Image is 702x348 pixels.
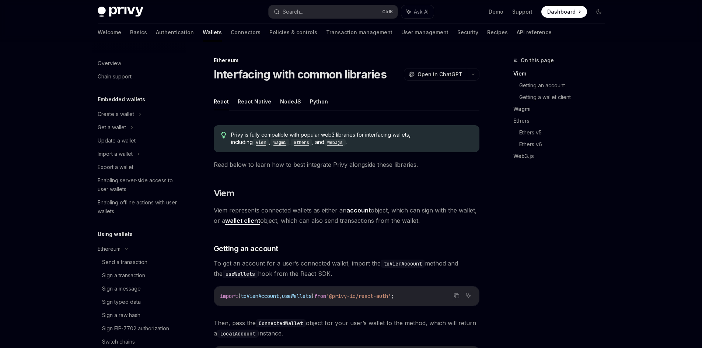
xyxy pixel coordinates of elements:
[519,138,611,150] a: Ethers v6
[214,318,479,338] span: Then, pass the object for your user’s wallet to the method, which will return a instance.
[512,8,532,15] a: Support
[214,258,479,279] span: To get an account for a user’s connected wallet, import the method and the hook from the React SDK.
[401,24,448,41] a: User management
[326,293,391,299] span: '@privy-io/react-auth'
[291,139,312,146] code: ethers
[203,24,222,41] a: Wallets
[98,110,134,119] div: Create a wallet
[92,57,186,70] a: Overview
[102,324,169,333] div: Sign EIP-7702 authorization
[98,7,143,17] img: dark logo
[452,291,461,300] button: Copy the contents from the code block
[214,57,479,64] div: Ethereum
[92,282,186,295] a: Sign a message
[280,93,301,110] button: NodeJS
[225,217,260,225] a: wallet client
[513,115,611,127] a: Ethers
[98,95,145,104] h5: Embedded wallets
[223,270,258,278] code: useWallets
[489,8,503,15] a: Demo
[92,161,186,174] a: Export a wallet
[92,256,186,269] a: Send a transaction
[291,139,312,145] a: ethers
[98,136,136,145] div: Update a wallet
[382,9,393,15] span: Ctrl K
[269,5,398,18] button: Search...CtrlK
[513,68,611,80] a: Viem
[156,24,194,41] a: Authentication
[130,24,147,41] a: Basics
[346,207,371,214] a: account
[513,103,611,115] a: Wagmi
[404,68,467,81] button: Open in ChatGPT
[98,245,121,253] div: Ethereum
[214,187,235,199] span: Viem
[256,319,306,327] code: ConnectedWallet
[214,93,229,110] button: React
[225,217,260,224] strong: wallet client
[102,284,141,293] div: Sign a message
[92,174,186,196] a: Enabling server-side access to user wallets
[283,7,303,16] div: Search...
[381,260,425,268] code: toViemAccount
[519,80,611,91] a: Getting an account
[98,59,121,68] div: Overview
[231,131,472,146] span: Privy is fully compatible with popular web3 libraries for interfacing wallets, including , , , and .
[314,293,326,299] span: from
[220,293,238,299] span: import
[487,24,508,41] a: Recipes
[464,291,473,300] button: Ask AI
[517,24,552,41] a: API reference
[324,139,346,146] code: web3js
[214,243,278,254] span: Getting an account
[98,198,182,216] div: Enabling offline actions with user wallets
[102,337,135,346] div: Switch chains
[282,293,311,299] span: useWallets
[231,24,261,41] a: Connectors
[214,68,387,81] h1: Interfacing with common libraries
[92,295,186,309] a: Sign typed data
[457,24,478,41] a: Security
[279,293,282,299] span: ,
[238,293,241,299] span: {
[513,150,611,162] a: Web3.js
[92,322,186,335] a: Sign EIP-7702 authorization
[92,269,186,282] a: Sign a transaction
[102,271,145,280] div: Sign a transaction
[593,6,605,18] button: Toggle dark mode
[217,330,258,338] code: LocalAccount
[98,176,182,194] div: Enabling server-side access to user wallets
[310,93,328,110] button: Python
[92,196,186,218] a: Enabling offline actions with user wallets
[541,6,587,18] a: Dashboard
[547,8,576,15] span: Dashboard
[414,8,429,15] span: Ask AI
[401,5,434,18] button: Ask AI
[221,132,226,138] svg: Tip
[92,134,186,147] a: Update a wallet
[324,139,346,145] a: web3js
[270,139,289,146] code: wagmi
[311,293,314,299] span: }
[269,24,317,41] a: Policies & controls
[270,139,289,145] a: wagmi
[253,139,269,146] code: viem
[238,93,271,110] button: React Native
[391,293,394,299] span: ;
[98,150,133,158] div: Import a wallet
[214,205,479,226] span: Viem represents connected wallets as either an object, which can sign with the wallet, or a objec...
[92,70,186,83] a: Chain support
[326,24,392,41] a: Transaction management
[521,56,554,65] span: On this page
[98,72,132,81] div: Chain support
[102,298,141,306] div: Sign typed data
[418,71,462,78] span: Open in ChatGPT
[98,123,126,132] div: Get a wallet
[346,207,371,214] strong: account
[98,230,133,239] h5: Using wallets
[519,127,611,138] a: Ethers v5
[519,91,611,103] a: Getting a wallet client
[253,139,269,145] a: viem
[98,24,121,41] a: Welcome
[92,309,186,322] a: Sign a raw hash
